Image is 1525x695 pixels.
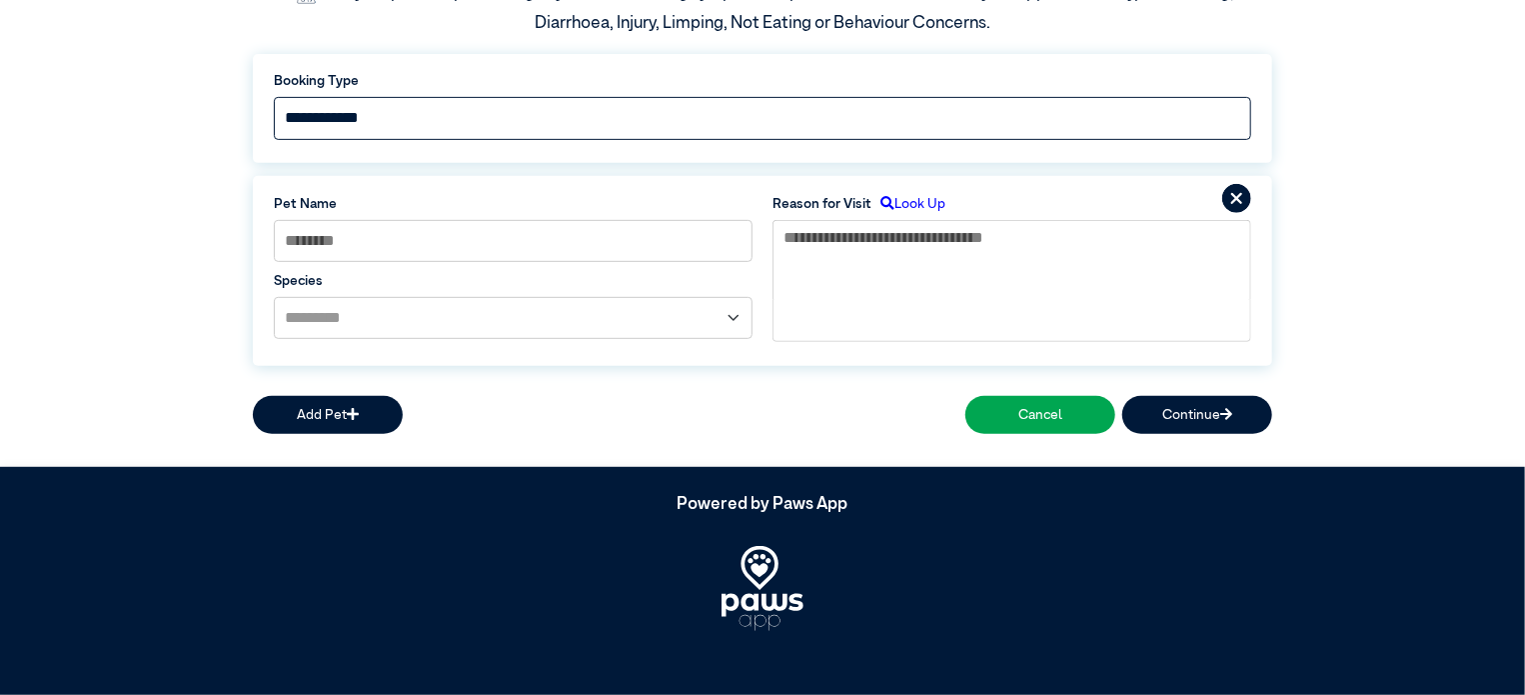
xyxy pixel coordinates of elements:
[274,194,753,214] label: Pet Name
[772,194,871,214] label: Reason for Visit
[274,71,1251,91] label: Booking Type
[253,495,1272,515] h5: Powered by Paws App
[722,546,803,631] img: PawsApp
[274,271,753,291] label: Species
[1122,396,1272,433] button: Continue
[253,396,403,433] button: Add Pet
[965,396,1115,433] button: Cancel
[871,194,945,214] label: Look Up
